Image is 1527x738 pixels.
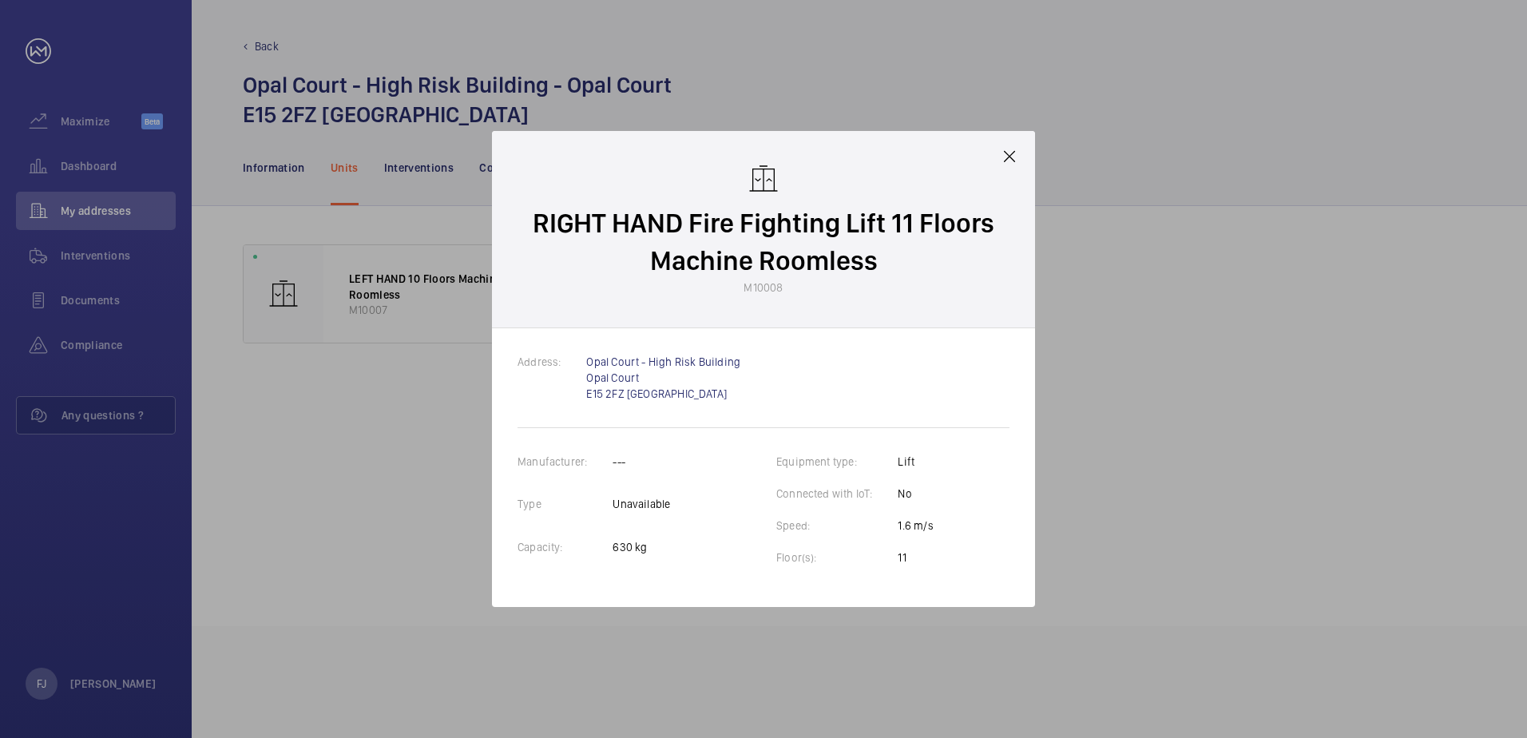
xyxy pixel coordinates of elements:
p: 630 kg [613,539,670,555]
p: M10008 [744,280,783,296]
p: No [898,486,933,502]
p: RIGHT HAND Fire Fighting Lift 11 Floors Machine Roomless [524,204,1003,280]
img: elevator.svg [748,163,779,195]
p: 1.6 m/s [898,518,933,534]
label: Manufacturer: [518,455,613,468]
label: Equipment type: [776,455,882,468]
label: Address: [518,355,586,368]
label: Type [518,498,567,510]
label: Speed: [776,519,835,532]
label: Connected with IoT: [776,487,898,500]
p: Unavailable [613,496,670,512]
p: 11 [898,550,933,565]
a: Opal Court - High Risk Building Opal Court E15 2FZ [GEOGRAPHIC_DATA] [586,355,740,400]
label: Floor(s): [776,551,843,564]
p: Lift [898,454,933,470]
label: Capacity: [518,541,589,553]
p: --- [613,454,670,470]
